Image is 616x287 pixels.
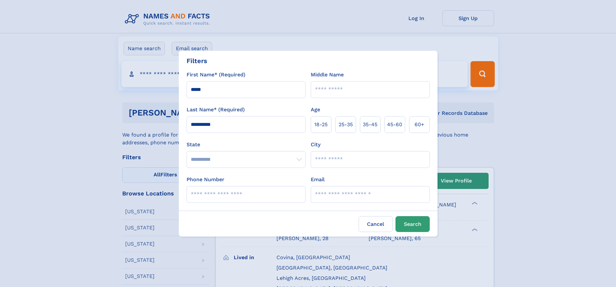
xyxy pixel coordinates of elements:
[314,121,328,128] span: 18‑25
[415,121,424,128] span: 60+
[311,71,344,79] label: Middle Name
[187,106,245,114] label: Last Name* (Required)
[187,176,224,183] label: Phone Number
[395,216,430,232] button: Search
[311,141,320,149] label: City
[359,216,393,232] label: Cancel
[187,56,207,66] div: Filters
[339,121,353,128] span: 25‑35
[363,121,377,128] span: 35‑45
[187,141,306,149] label: State
[387,121,402,128] span: 45‑60
[311,176,325,183] label: Email
[311,106,320,114] label: Age
[187,71,245,79] label: First Name* (Required)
